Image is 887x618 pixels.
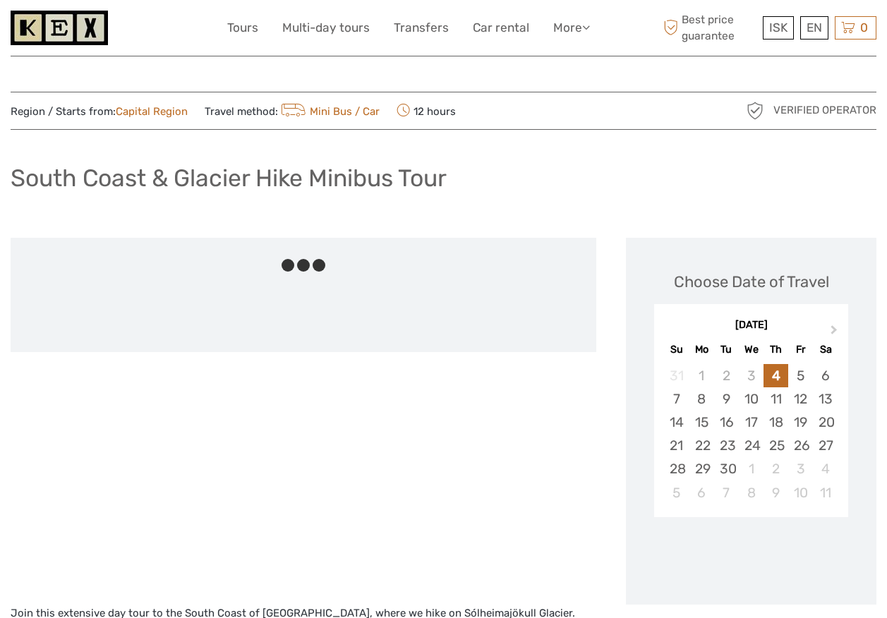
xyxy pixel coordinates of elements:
div: Choose Tuesday, September 9th, 2025 [714,387,739,411]
div: month 2025-09 [658,364,843,504]
div: EN [800,16,828,40]
div: Choose Sunday, September 14th, 2025 [664,411,689,434]
div: Choose Wednesday, September 10th, 2025 [739,387,764,411]
div: Choose Friday, September 19th, 2025 [788,411,813,434]
div: Choose Monday, September 22nd, 2025 [689,434,714,457]
div: Not available Monday, September 1st, 2025 [689,364,714,387]
div: Choose Saturday, October 11th, 2025 [813,481,838,504]
a: Tours [227,18,258,38]
div: Choose Friday, September 12th, 2025 [788,387,813,411]
h1: South Coast & Glacier Hike Minibus Tour [11,164,447,193]
span: 12 hours [397,101,456,121]
a: Car rental [473,18,529,38]
div: Not available Sunday, August 31st, 2025 [664,364,689,387]
div: Choose Thursday, October 2nd, 2025 [764,457,788,480]
div: Choose Tuesday, September 16th, 2025 [714,411,739,434]
div: Choose Sunday, September 7th, 2025 [664,387,689,411]
div: Choose Monday, September 8th, 2025 [689,387,714,411]
div: Choose Wednesday, September 24th, 2025 [739,434,764,457]
img: 1261-44dab5bb-39f8-40da-b0c2-4d9fce00897c_logo_small.jpg [11,11,108,45]
div: Choose Wednesday, October 8th, 2025 [739,481,764,504]
div: Choose Thursday, September 4th, 2025 [764,364,788,387]
div: Choose Sunday, October 5th, 2025 [664,481,689,504]
div: Choose Sunday, September 28th, 2025 [664,457,689,480]
div: Choose Thursday, September 18th, 2025 [764,411,788,434]
a: Mini Bus / Car [278,105,380,118]
div: Choose Saturday, September 20th, 2025 [813,411,838,434]
div: Choose Thursday, October 9th, 2025 [764,481,788,504]
div: Choose Saturday, September 27th, 2025 [813,434,838,457]
span: Travel method: [205,101,380,121]
div: Choose Saturday, September 6th, 2025 [813,364,838,387]
div: Choose Monday, September 29th, 2025 [689,457,714,480]
div: Su [664,340,689,359]
div: Choose Date of Travel [674,271,829,293]
div: Sa [813,340,838,359]
span: Region / Starts from: [11,104,188,119]
img: verified_operator_grey_128.png [744,99,766,122]
div: Choose Friday, October 3rd, 2025 [788,457,813,480]
div: Choose Saturday, October 4th, 2025 [813,457,838,480]
div: Tu [714,340,739,359]
div: Choose Friday, September 5th, 2025 [788,364,813,387]
span: Best price guarantee [660,12,759,43]
div: Choose Tuesday, September 23rd, 2025 [714,434,739,457]
div: Choose Saturday, September 13th, 2025 [813,387,838,411]
a: More [553,18,590,38]
div: Choose Tuesday, October 7th, 2025 [714,481,739,504]
a: Capital Region [116,105,188,118]
div: Mo [689,340,714,359]
div: Choose Wednesday, October 1st, 2025 [739,457,764,480]
div: Choose Tuesday, September 30th, 2025 [714,457,739,480]
span: ISK [769,20,788,35]
div: Th [764,340,788,359]
div: We [739,340,764,359]
div: Choose Wednesday, September 17th, 2025 [739,411,764,434]
div: Choose Monday, September 15th, 2025 [689,411,714,434]
div: [DATE] [654,318,848,333]
div: Choose Monday, October 6th, 2025 [689,481,714,504]
button: Next Month [824,322,847,344]
div: Choose Thursday, September 11th, 2025 [764,387,788,411]
span: Verified Operator [773,103,876,118]
div: Loading... [747,554,756,563]
div: Not available Tuesday, September 2nd, 2025 [714,364,739,387]
a: Multi-day tours [282,18,370,38]
div: Not available Wednesday, September 3rd, 2025 [739,364,764,387]
div: Fr [788,340,813,359]
div: Choose Thursday, September 25th, 2025 [764,434,788,457]
a: Transfers [394,18,449,38]
div: Choose Friday, September 26th, 2025 [788,434,813,457]
span: 0 [858,20,870,35]
div: Choose Sunday, September 21st, 2025 [664,434,689,457]
div: Choose Friday, October 10th, 2025 [788,481,813,504]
